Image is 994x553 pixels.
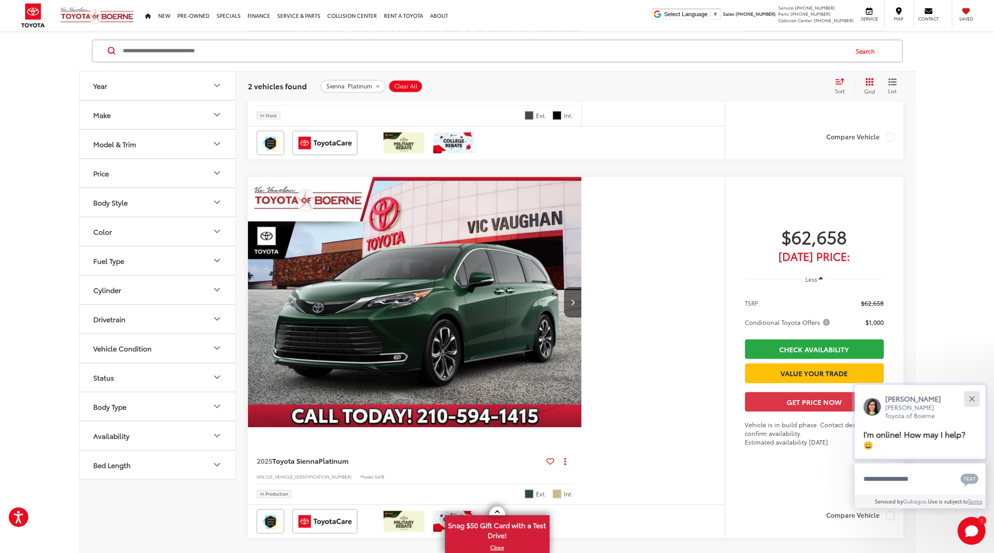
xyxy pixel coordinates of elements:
[855,463,985,495] textarea: Type your message
[93,286,121,294] div: Cylinder
[212,314,222,324] div: Drivetrain
[553,111,561,120] span: Black Leather-Trimmed
[212,110,222,120] div: Make
[93,111,111,119] div: Make
[212,285,222,295] div: Cylinder
[388,80,423,93] button: Clear All
[957,517,985,545] svg: Start Chat
[212,168,222,179] div: Price
[903,497,928,505] a: Gubagoo.
[394,83,417,90] span: Clear All
[93,198,128,206] div: Body Style
[93,344,152,352] div: Vehicle Condition
[778,10,789,17] span: Parts
[93,140,136,148] div: Model & Trim
[326,83,372,90] span: Sienna: Platinum
[79,217,236,246] button: ColorColor
[212,226,222,237] div: Color
[79,451,236,479] button: Bed LengthBed Length
[826,133,895,142] label: Compare Vehicle
[79,276,236,304] button: CylinderCylinder
[383,511,424,532] img: /static/brand-toyota/National_Assets/toyota-military-rebate.jpeg?height=48
[212,431,222,441] div: Availability
[805,275,817,283] span: Less
[801,271,827,287] button: Less
[723,10,734,17] span: Sales
[93,373,114,381] div: Status
[260,113,277,118] span: In Stock
[212,401,222,412] div: Body Type
[664,11,708,17] span: Select Language
[79,246,236,275] button: Fuel TypeFuel Type
[745,318,833,327] button: Conditional Toyota Offers
[918,16,939,22] span: Contact
[854,78,882,95] button: Grid View
[835,87,845,94] span: Sort
[248,177,583,428] img: 2025 Toyota Sienna Platinum
[248,81,307,91] span: 2 vehicles found
[79,363,236,391] button: StatusStatus
[257,473,265,480] span: VIN:
[563,111,573,120] span: Int.
[778,4,794,11] span: Service
[557,453,573,469] button: Actions
[93,461,131,469] div: Bed Length
[745,252,884,260] span: [DATE] Price:
[79,421,236,450] button: AvailabilityAvailability
[79,130,236,158] button: Model & TrimModel & Trim
[79,392,236,421] button: Body TypeBody Type
[79,334,236,362] button: Vehicle ConditionVehicle Condition
[212,372,222,383] div: Status
[525,111,533,120] span: Magnetic Gray Metallic
[745,299,760,307] span: TSRP:
[861,299,884,307] span: $62,658
[536,490,546,498] span: Ext.
[745,363,884,383] a: Value Your Trade
[248,177,583,427] a: 2025 Toyota Sienna Platinum2025 Toyota Sienna Platinum2025 Toyota Sienna Platinum2025 Toyota Sien...
[864,88,875,95] span: Grid
[294,511,356,532] img: ToyotaCare Vic Vaughan Toyota of Boerne Boerne TX
[564,458,566,465] span: dropdown dots
[446,516,549,543] span: Snag $50 Gift Card with a Test Drive!
[260,492,288,496] span: In Production
[212,460,222,470] div: Bed Length
[60,7,134,24] img: Vic Vaughan Toyota of Boerne
[564,287,581,317] button: Next image
[960,472,978,486] svg: Text
[928,497,968,505] span: Use is subject to
[79,159,236,187] button: PricePrice
[962,389,981,408] button: Close
[885,394,950,403] p: [PERSON_NAME]
[79,101,236,129] button: MakeMake
[320,80,386,93] button: remove Sienna: Platinum
[212,81,222,91] div: Year
[258,511,282,532] img: Toyota Safety Sense Vic Vaughan Toyota of Boerne Boerne TX
[93,227,112,236] div: Color
[778,17,812,24] span: Collision Center
[980,518,983,522] span: 1
[957,16,976,22] span: Saved
[525,489,533,498] span: Cypress
[885,403,950,420] p: [PERSON_NAME] Toyota of Boerne
[889,16,908,22] span: Map
[433,511,474,532] img: /static/brand-toyota/National_Assets/toyota-college-grad.jpeg?height=48
[79,305,236,333] button: DrivetrainDrivetrain
[859,16,879,22] span: Service
[882,78,903,95] button: List View
[248,177,583,427] div: 2025 Toyota Sienna Platinum 0
[93,402,126,411] div: Body Type
[93,81,107,90] div: Year
[790,10,831,17] span: [PHONE_NUMBER]
[863,428,965,450] span: I'm online! How may I help? 😀
[968,497,982,505] a: Terms
[848,40,887,62] button: Search
[826,511,895,520] label: Compare Vehicle
[814,17,854,24] span: [PHONE_NUMBER]
[272,455,319,465] span: Toyota Sienna
[319,455,349,465] span: Platinum
[745,339,884,359] a: Check Availability
[212,197,222,208] div: Body Style
[212,343,222,354] div: Vehicle Condition
[122,40,848,61] input: Search by Make, Model, or Keyword
[93,256,124,265] div: Fuel Type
